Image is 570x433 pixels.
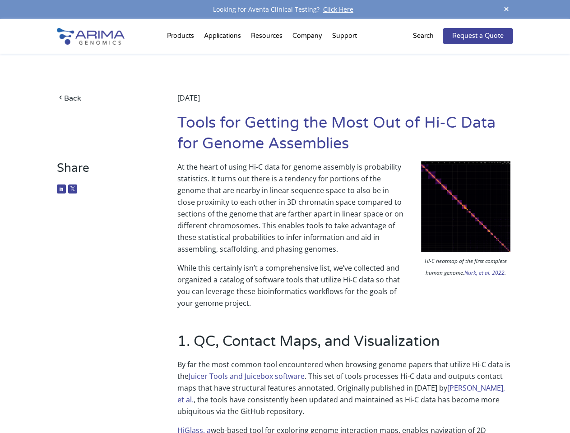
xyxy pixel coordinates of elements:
[57,161,152,182] h3: Share
[177,332,513,359] h2: 1. QC, Contact Maps, and Visualization
[177,92,513,113] div: [DATE]
[57,28,125,45] img: Arima-Genomics-logo
[177,359,513,424] p: By far the most common tool encountered when browsing genome papers that utilize Hi-C data is the...
[189,371,305,381] a: Juicer Tools and Juicebox software
[320,5,357,14] a: Click Here
[177,161,513,262] p: At the heart of using Hi-C data for genome assembly is probability statistics. It turns out there...
[418,255,513,281] p: Hi-C heatmap of the first complete human genome. .
[57,4,513,15] div: Looking for Aventa Clinical Testing?
[177,113,513,161] h1: Tools for Getting the Most Out of Hi-C Data for Genome Assemblies
[57,92,152,104] a: Back
[464,269,505,276] a: Nurk, et al. 2022
[177,262,513,309] p: While this certainly isn’t a comprehensive list, we’ve collected and organized a catalog of softw...
[443,28,513,44] a: Request a Quote
[413,30,434,42] p: Search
